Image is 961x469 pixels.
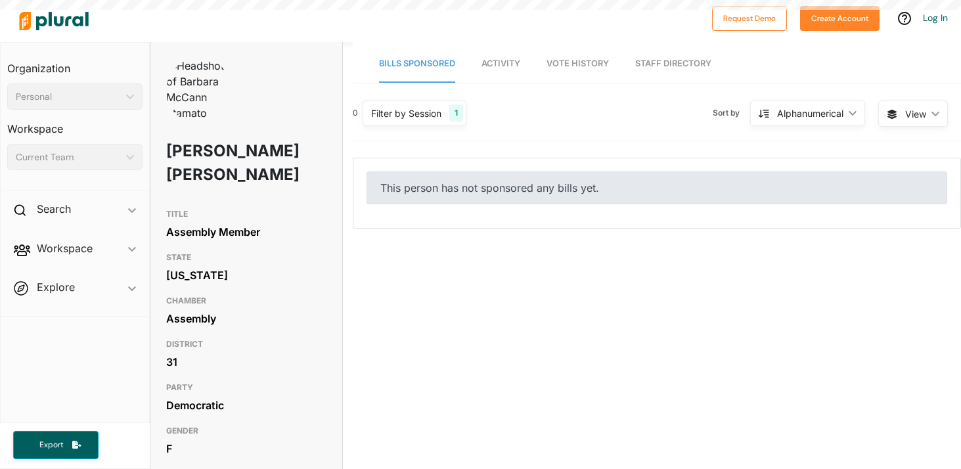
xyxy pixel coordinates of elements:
a: Request Demo [712,11,787,24]
div: Current Team [16,150,121,164]
a: Bills Sponsored [379,45,455,83]
a: Activity [481,45,520,83]
span: Sort by [713,107,750,119]
div: Assembly [166,309,326,328]
div: This person has not sponsored any bills yet. [367,171,947,204]
a: Staff Directory [635,45,711,83]
div: Alphanumerical [777,106,843,120]
span: View [905,107,926,121]
div: Assembly Member [166,222,326,242]
span: Bills Sponsored [379,58,455,68]
h3: CHAMBER [166,293,326,309]
div: Filter by Session [371,106,441,120]
div: [US_STATE] [166,265,326,285]
a: Log In [923,12,948,24]
h3: Organization [7,49,143,78]
a: Create Account [800,11,880,24]
h3: PARTY [166,380,326,395]
a: Vote History [547,45,609,83]
img: Headshot of Barbara McCann Stamato [166,58,232,121]
h2: Search [37,202,71,216]
button: Create Account [800,6,880,31]
div: Democratic [166,395,326,415]
span: Export [30,439,72,451]
h3: GENDER [166,423,326,439]
div: F [166,439,326,458]
div: 31 [166,352,326,372]
span: Activity [481,58,520,68]
button: Export [13,431,99,459]
button: Request Demo [712,6,787,31]
div: 0 [353,107,358,119]
h3: Workspace [7,110,143,139]
span: Vote History [547,58,609,68]
h3: STATE [166,250,326,265]
h3: DISTRICT [166,336,326,352]
h1: [PERSON_NAME] [PERSON_NAME] [166,131,262,194]
h3: TITLE [166,206,326,222]
div: Personal [16,90,121,104]
div: 1 [449,104,463,122]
